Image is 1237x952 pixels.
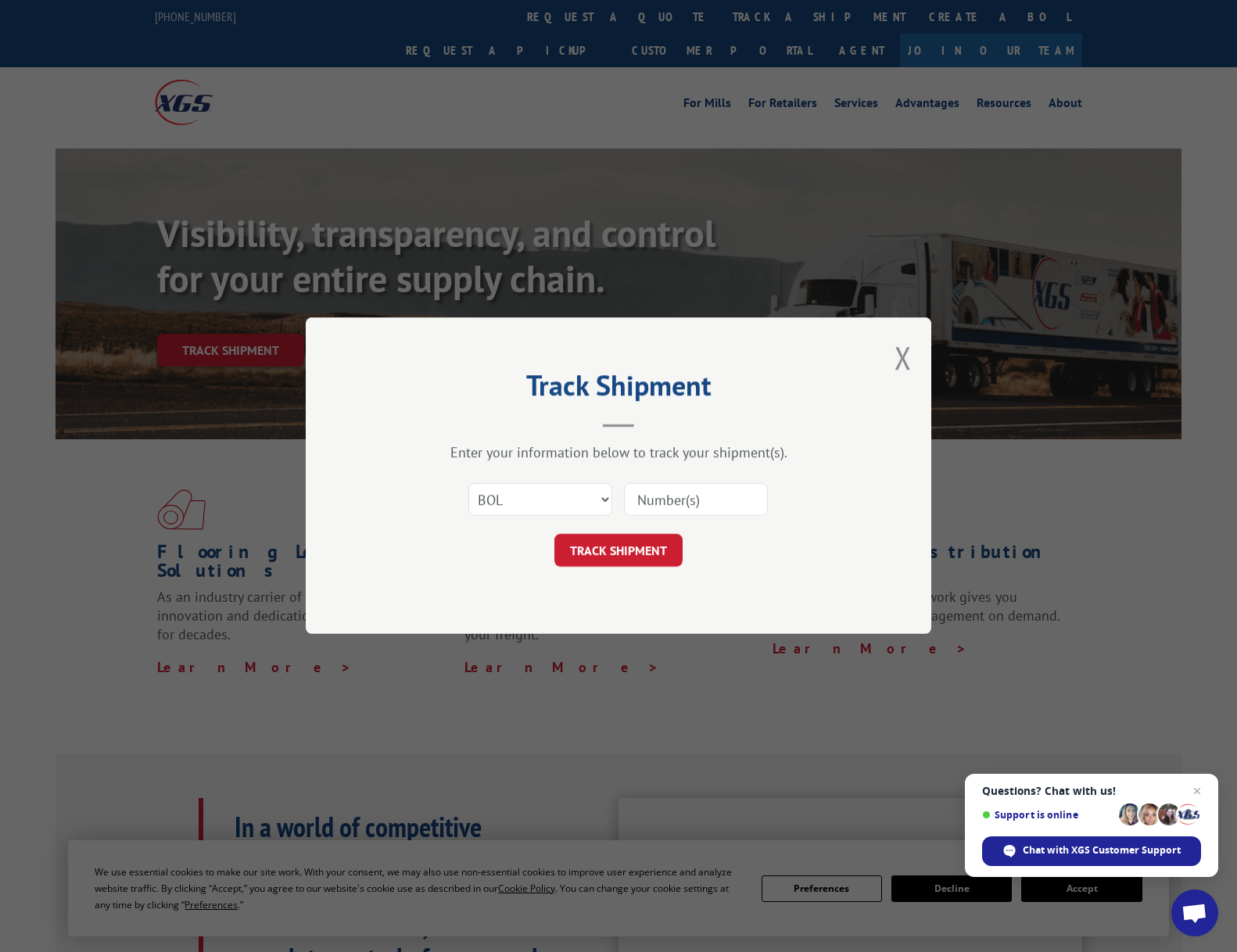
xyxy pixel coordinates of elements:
[982,785,1201,797] span: Questions? Chat with us!
[895,337,912,378] button: Close modal
[982,836,1201,866] div: Chat with XGS Customer Support
[982,809,1113,821] span: Support is online
[1023,843,1181,857] span: Chat with XGS Customer Support
[554,535,683,567] button: TRACK SHIPMENT
[384,444,853,462] div: Enter your information below to track your shipment(s).
[624,484,768,517] input: Number(s)
[1188,782,1207,800] span: Close chat
[1171,889,1218,936] div: Open chat
[384,374,853,404] h2: Track Shipment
